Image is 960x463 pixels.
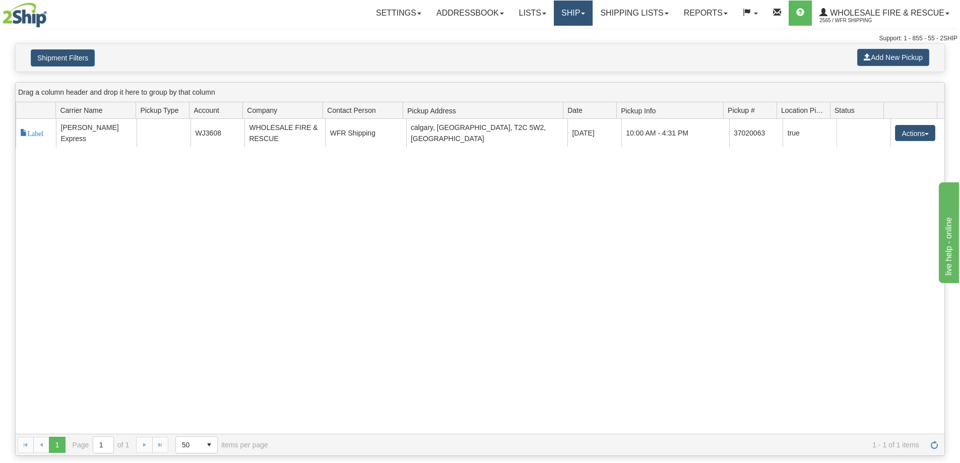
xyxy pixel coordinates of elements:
td: calgary, [GEOGRAPHIC_DATA], T2C 5W2, [GEOGRAPHIC_DATA] [406,119,568,147]
input: Page 1 [93,437,113,453]
a: Label [20,129,43,137]
span: Company [247,105,277,115]
span: items per page [175,436,268,453]
td: [DATE] [567,119,621,147]
button: Actions [895,125,935,141]
td: 10:00 AM - 4:31 PM [621,119,729,147]
img: logo2565.jpg [3,3,47,28]
span: Contact Person [327,105,376,115]
span: 50 [182,440,195,450]
span: Location Pickup [781,105,826,115]
div: live help - online [8,6,93,18]
span: Page sizes drop down [175,436,218,453]
iframe: chat widget [937,180,959,283]
button: Add New Pickup [857,49,929,66]
span: 2565 / WFR Shipping [819,16,895,26]
span: Pickup Type [140,105,178,115]
td: [PERSON_NAME] Express [56,119,137,147]
span: Page 1 [49,437,65,453]
span: Pickup Address [407,103,563,118]
div: grid grouping header [16,83,944,102]
span: Status [835,105,855,115]
a: WHOLESALE FIRE & RESCUE 2565 / WFR Shipping [812,1,957,26]
a: Lists [511,1,554,26]
span: WHOLESALE FIRE & RESCUE [827,9,944,17]
span: Label [20,129,43,136]
span: Account [194,105,219,115]
td: 37020063 [729,119,783,147]
td: true [783,119,837,147]
td: WJ3608 [190,119,244,147]
a: Refresh [926,437,942,453]
button: Shipment Filters [31,49,95,67]
a: Settings [368,1,429,26]
a: Shipping lists [593,1,676,26]
span: Pickup Info [621,103,723,118]
a: Addressbook [429,1,511,26]
td: WFR Shipping [325,119,406,147]
span: 1 - 1 of 1 items [282,441,919,449]
span: Date [567,105,583,115]
span: Pickup # [728,105,755,115]
span: select [201,437,217,453]
a: Reports [676,1,735,26]
span: Page of 1 [73,436,130,453]
span: Carrier Name [60,105,102,115]
a: Ship [554,1,593,26]
td: WHOLESALE FIRE & RESCUE [244,119,325,147]
div: Support: 1 - 855 - 55 - 2SHIP [3,34,957,43]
